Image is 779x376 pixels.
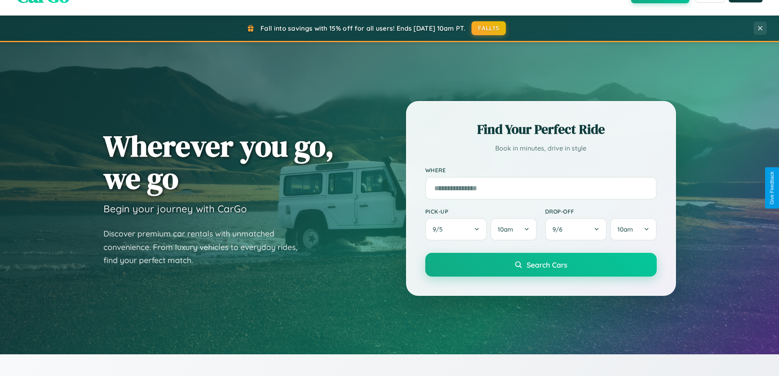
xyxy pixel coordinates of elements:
p: Discover premium car rentals with unmatched convenience. From luxury vehicles to everyday rides, ... [103,227,308,267]
button: Search Cars [425,253,657,277]
button: 9/6 [545,218,607,241]
button: 10am [610,218,656,241]
label: Drop-off [545,208,657,215]
div: Give Feedback [769,171,775,205]
p: Book in minutes, drive in style [425,142,657,154]
span: Search Cars [527,260,567,269]
span: 9 / 6 [552,225,566,233]
span: 10am [498,225,513,233]
h1: Wherever you go, we go [103,130,334,194]
h2: Find Your Perfect Ride [425,120,657,138]
span: Fall into savings with 15% off for all users! Ends [DATE] 10am PT. [260,24,465,32]
button: 9/5 [425,218,487,241]
button: 10am [490,218,537,241]
span: 9 / 5 [433,225,447,233]
label: Pick-up [425,208,537,215]
span: 10am [617,225,633,233]
h3: Begin your journey with CarGo [103,203,247,215]
label: Where [425,167,657,173]
button: FALL15 [471,21,506,35]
